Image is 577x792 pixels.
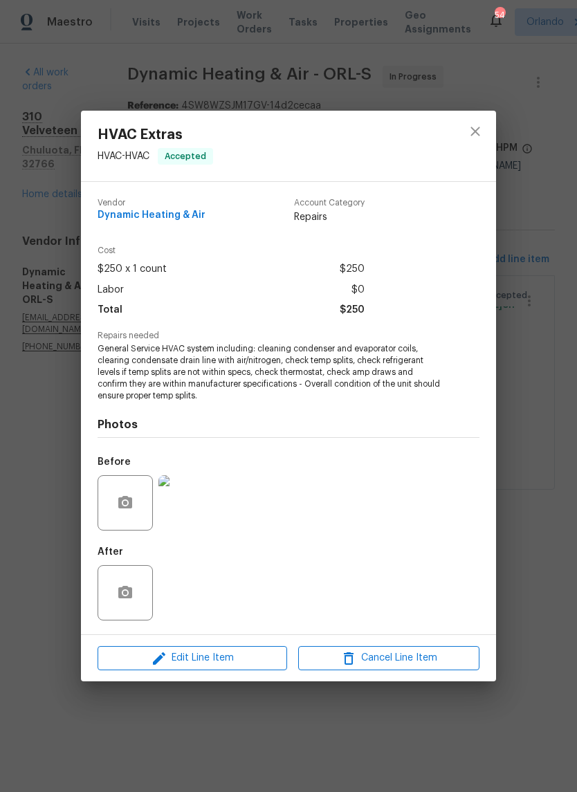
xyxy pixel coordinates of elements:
span: $0 [351,280,365,300]
span: General Service HVAC system including: cleaning condenser and evaporator coils, clearing condensa... [98,343,441,401]
button: close [459,115,492,148]
h5: Before [98,457,131,467]
span: Repairs needed [98,331,479,340]
span: Repairs [294,210,365,224]
span: $250 x 1 count [98,259,167,279]
span: Vendor [98,199,205,208]
span: HVAC - HVAC [98,151,149,161]
span: Cost [98,246,365,255]
button: Cancel Line Item [298,646,479,670]
span: Edit Line Item [102,650,283,667]
span: Cancel Line Item [302,650,475,667]
span: HVAC Extras [98,127,213,142]
span: Total [98,300,122,320]
button: Edit Line Item [98,646,287,670]
h5: After [98,547,123,557]
span: Dynamic Heating & Air [98,210,205,221]
span: Labor [98,280,124,300]
span: $250 [340,300,365,320]
h4: Photos [98,418,479,432]
span: Account Category [294,199,365,208]
span: $250 [340,259,365,279]
div: 54 [495,8,504,22]
span: Accepted [159,149,212,163]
